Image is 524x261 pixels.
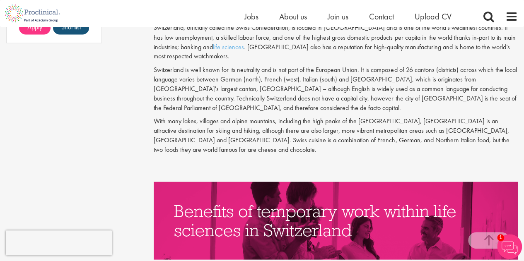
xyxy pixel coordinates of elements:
span: 1 [497,234,504,241]
a: life sciences [213,42,244,51]
p: With many lakes, villages and alpine mountains, including the high peaks of the [GEOGRAPHIC_DATA]... [154,116,518,154]
a: Apply [19,21,51,34]
p: Switzerland, officially called the Swiss Confederation, is located in [GEOGRAPHIC_DATA] and is on... [154,23,518,61]
span: Apply [27,23,42,31]
img: Chatbot [497,234,522,259]
a: About us [279,11,307,22]
a: Contact [369,11,394,22]
iframe: reCAPTCHA [6,230,112,255]
a: Shortlist [53,21,89,34]
a: Join us [328,11,348,22]
a: Jobs [244,11,258,22]
p: Switzerland is well known for its neutrality and is not part of the European Union. It is compose... [154,65,518,112]
a: Upload CV [415,11,452,22]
